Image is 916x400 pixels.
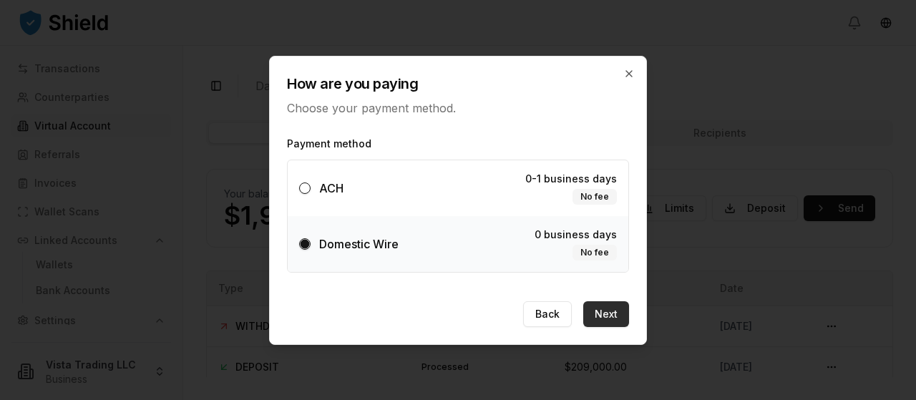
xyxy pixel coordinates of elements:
div: No fee [572,245,617,260]
button: Next [583,301,629,327]
label: Payment method [287,137,629,151]
span: ACH [319,181,343,195]
button: ACH0-1 business daysNo fee [299,182,311,194]
div: No fee [572,189,617,205]
span: 0-1 business days [525,172,617,186]
button: Back [523,301,572,327]
span: Domestic Wire [319,237,399,251]
span: 0 business days [535,228,617,242]
button: Domestic Wire0 business daysNo fee [299,238,311,250]
p: Choose your payment method. [287,99,629,117]
h2: How are you paying [287,74,629,94]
